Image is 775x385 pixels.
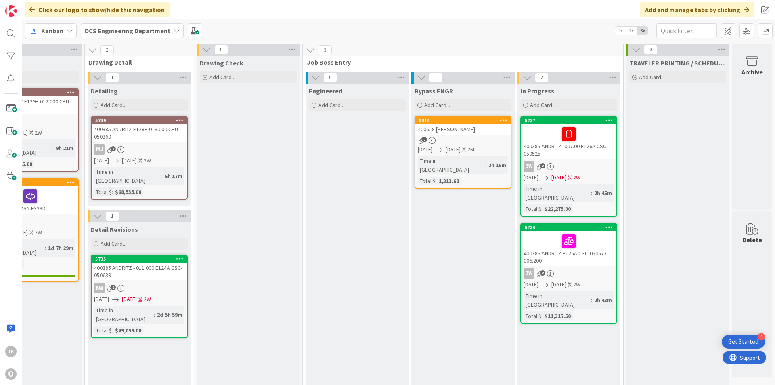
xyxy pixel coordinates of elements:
[95,256,187,262] div: 5735
[467,145,474,154] div: 2M
[542,204,573,213] div: $22,275.00
[573,173,580,182] div: 2W
[144,295,151,303] div: 2W
[446,145,461,154] span: [DATE]
[163,172,184,181] div: 5h 17m
[91,87,118,95] span: Detailing
[592,296,614,305] div: 2h 43m
[309,87,342,95] span: Engineered
[521,161,616,172] div: BW
[521,268,616,279] div: BW
[94,144,105,155] div: MJ
[415,124,511,135] div: 400628 [PERSON_NAME]
[94,283,105,293] div: BW
[113,326,143,335] div: $49,059.00
[741,67,763,77] div: Archive
[200,59,243,67] span: Drawing Check
[551,280,566,289] span: [DATE]
[94,187,112,196] div: Total $
[551,173,566,182] span: [DATE]
[94,306,154,324] div: Time in [GEOGRAPHIC_DATA]
[92,117,187,142] div: 5739400385 ANDRITZ E128B 019.000 CBU- 050360
[323,73,337,82] span: 0
[161,172,163,181] span: :
[626,27,637,35] span: 2x
[540,163,545,168] span: 2
[46,244,75,252] div: 1d 7h 29m
[91,116,188,200] a: 5739400385 ANDRITZ E128B 019.000 CBU- 050360MJ[DATE][DATE]2WTime in [GEOGRAPHIC_DATA]:5h 17mTotal...
[92,283,187,293] div: BW
[101,101,126,109] span: Add Card...
[100,45,114,55] span: 2
[521,224,616,266] div: 5736400385 ANDRITZ E125A CSC-050573 006.200
[307,58,613,66] span: Job Boss Entry
[111,146,116,151] span: 2
[105,211,119,221] span: 1
[415,116,511,189] a: 5916400628 [PERSON_NAME][DATE][DATE]2MTime in [GEOGRAPHIC_DATA]:2h 15mTotal $:1,313.68
[486,161,508,170] div: 2h 15m
[629,59,726,67] span: TRAVELER PRINTING / SCHEDULING
[520,223,617,324] a: 5736400385 ANDRITZ E125A CSC-050573 006.200BW[DATE][DATE]2WTime in [GEOGRAPHIC_DATA]:2h 43mTotal ...
[542,311,573,320] div: $11,317.50
[84,27,170,35] b: OCS Engineering Department
[728,338,758,346] div: Get Started
[122,156,137,165] span: [DATE]
[94,326,112,335] div: Total $
[524,161,534,172] div: BW
[112,187,113,196] span: :
[524,204,541,213] div: Total $
[615,27,626,35] span: 1x
[154,310,155,319] span: :
[144,156,151,165] div: 2W
[524,280,538,289] span: [DATE]
[525,118,616,123] div: 5737
[722,335,765,349] div: Open Get Started checklist, remaining modules: 4
[437,177,461,185] div: 1,313.68
[429,73,443,82] span: 1
[524,173,538,182] span: [DATE]
[111,285,116,290] span: 2
[639,74,665,81] span: Add Card...
[41,26,63,36] span: Kanban
[637,27,648,35] span: 3x
[422,137,427,142] span: 2
[45,244,46,252] span: :
[521,124,616,159] div: 400385 ANDRITZ -007.00 E126A CSC-050525
[17,1,37,11] span: Support
[521,117,616,124] div: 5737
[89,58,184,66] span: Drawing Detail
[94,295,109,303] span: [DATE]
[25,2,170,17] div: Click our logo to show/hide this navigation
[91,255,188,338] a: 5735400385 ANDRITZ - 011.000 E124A CSC- 050639BW[DATE][DATE]2WTime in [GEOGRAPHIC_DATA]:2d 5h 59m...
[524,291,591,309] div: Time in [GEOGRAPHIC_DATA]
[95,118,187,123] div: 5739
[644,45,658,55] span: 0
[52,144,54,153] span: :
[592,189,614,198] div: 2h 45m
[521,117,616,159] div: 5737400385 ANDRITZ -007.00 E126A CSC-050525
[419,118,511,123] div: 5916
[5,5,17,17] img: Visit kanbanzone.com
[418,177,436,185] div: Total $
[415,117,511,135] div: 5916400628 [PERSON_NAME]
[436,177,437,185] span: :
[155,310,184,319] div: 2d 5h 59m
[35,128,42,137] div: 2W
[524,268,534,279] div: BW
[113,187,143,196] div: $68,535.00
[5,368,17,380] div: O
[424,101,450,109] span: Add Card...
[524,311,541,320] div: Total $
[92,124,187,142] div: 400385 ANDRITZ E128B 019.000 CBU- 050360
[318,45,332,55] span: 3
[758,333,765,340] div: 4
[35,228,42,237] div: 2W
[5,346,17,357] div: JK
[591,296,592,305] span: :
[92,255,187,263] div: 5735
[91,225,138,234] span: Detail Revisions
[520,116,617,217] a: 5737400385 ANDRITZ -007.00 E126A CSC-050525BW[DATE][DATE]2WTime in [GEOGRAPHIC_DATA]:2h 45mTotal ...
[112,326,113,335] span: :
[521,224,616,231] div: 5736
[525,225,616,230] div: 5736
